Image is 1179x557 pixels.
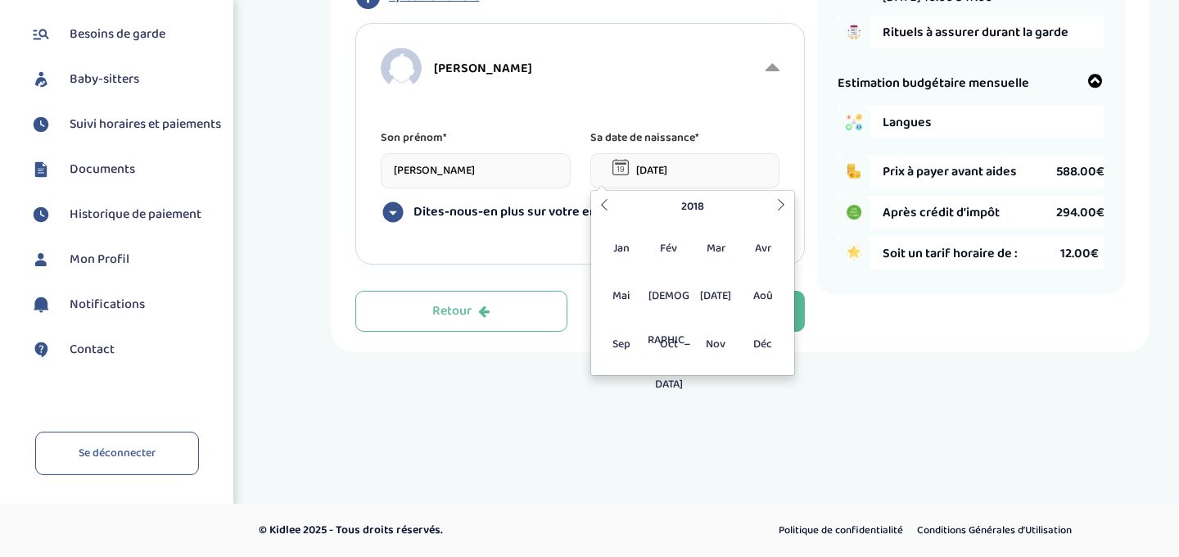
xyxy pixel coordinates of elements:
span: Mai [600,274,644,318]
span: [DEMOGRAPHIC_DATA] [647,274,690,318]
a: Se déconnecter [35,432,199,475]
img: contact.svg [29,337,53,362]
a: Besoins de garde [29,22,221,47]
a: Mon Profil [29,247,221,272]
span: [PERSON_NAME] [434,58,532,79]
img: besoin.svg [29,22,53,47]
span: Mar [694,226,738,270]
span: [DATE] [694,274,738,318]
a: Contact [29,337,221,362]
span: Dites-nous-en plus sur votre enfant ! [413,204,627,220]
p: Son prénom* [381,129,571,147]
p: Sa date de naissance* [590,129,780,147]
a: Politique de confidentialité [773,520,909,541]
span: 12.00€ [1060,243,1099,264]
img: hand_to_do_list.png [838,16,870,48]
span: Besoins de garde [70,25,165,44]
span: Nov [694,322,738,366]
img: star.png [838,237,870,269]
img: suivihoraire.svg [29,202,53,227]
span: Suivi horaires et paiements [70,115,221,134]
p: © Kidlee 2025 - Tous droits réservés. [259,522,659,539]
a: Suivi horaires et paiements [29,112,221,137]
span: Documents [70,160,135,179]
span: Prix à payer avant aides [883,161,1056,182]
img: profil.svg [29,247,53,272]
span: Rituels à assurer durant la garde [883,22,1104,43]
span: Estimation budgétaire mensuelle [838,73,1029,93]
img: notification.svg [29,292,53,317]
input: Prénom de votre enfant [381,153,571,188]
span: 294.00€ [1056,202,1104,223]
img: credit_impot.PNG [838,196,870,229]
span: Après crédit d’impôt [883,202,1056,223]
span: Déc [741,322,784,366]
button: Retour [355,291,567,332]
a: Baby-sitters [29,67,221,92]
div: Retour [432,302,490,321]
a: Notifications [29,292,221,317]
img: child.png [381,48,422,88]
span: Contact [70,340,115,360]
input: Sélectionnez une date [590,153,780,188]
span: 588.00€ [1056,161,1104,182]
img: babysitters.svg [29,67,53,92]
img: activities.png [838,106,870,138]
a: Historique de paiement [29,202,221,227]
img: documents.svg [29,157,53,182]
span: Notifications [70,295,145,315]
span: Langues [883,112,1060,133]
th: 2018 [614,194,771,220]
span: Soit un tarif horaire de : [883,243,1060,264]
span: Avr [741,226,784,270]
span: Baby-sitters [70,70,139,89]
img: suivihoraire.svg [29,112,53,137]
a: Conditions Générales d’Utilisation [911,520,1077,541]
span: Fév [647,226,690,270]
span: Aoû [741,274,784,318]
i: Afficher moins [766,56,779,80]
span: Mon Profil [70,250,129,269]
span: Historique de paiement [70,205,201,224]
a: Documents [29,157,221,182]
span: Sep [600,322,644,366]
span: Jan [600,226,644,270]
img: coins.png [838,155,870,188]
span: Oct [647,322,690,366]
